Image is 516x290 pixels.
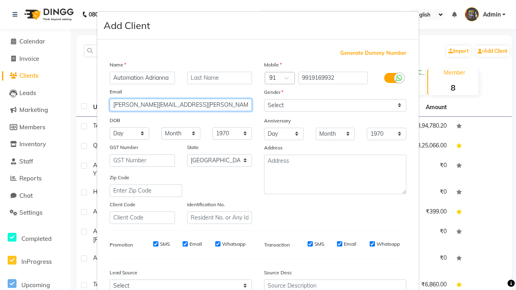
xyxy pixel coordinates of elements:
[110,72,175,84] input: First Name
[110,241,133,249] label: Promotion
[110,144,138,151] label: GST Number
[187,144,199,151] label: State
[110,99,252,111] input: Email
[222,240,246,248] label: Whatsapp
[314,240,324,248] label: SMS
[110,174,129,181] label: Zip Code
[264,61,282,68] label: Mobile
[110,269,137,276] label: Lead Source
[160,240,170,248] label: SMS
[264,144,283,151] label: Address
[377,240,400,248] label: Whatsapp
[298,72,368,84] input: Mobile
[264,241,290,249] label: Transaction
[110,211,175,224] input: Client Code
[189,240,202,248] label: Email
[110,117,120,124] label: DOB
[110,154,175,167] input: GST Number
[264,117,291,124] label: Anniversary
[104,18,150,33] h4: Add Client
[340,49,406,57] span: Generate Dummy Number
[187,72,252,84] input: Last Name
[344,240,356,248] label: Email
[110,184,182,197] input: Enter Zip Code
[187,201,225,208] label: Identification No.
[110,61,126,68] label: Name
[264,269,292,276] label: Source Desc
[110,201,135,208] label: Client Code
[264,89,283,96] label: Gender
[187,211,252,224] input: Resident No. or Any Id
[110,88,122,95] label: Email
